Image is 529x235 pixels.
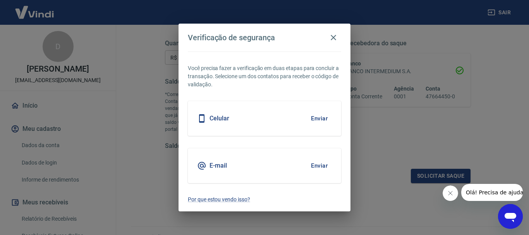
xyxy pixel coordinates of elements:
iframe: Fechar mensagem [443,185,458,201]
h5: E-mail [210,162,227,170]
button: Enviar [307,158,332,174]
button: Enviar [307,110,332,127]
a: Por que estou vendo isso? [188,196,341,204]
span: Olá! Precisa de ajuda? [5,5,65,12]
h5: Celular [210,115,229,122]
iframe: Mensagem da empresa [461,184,523,201]
p: Você precisa fazer a verificação em duas etapas para concluir a transação. Selecione um dos conta... [188,64,341,89]
iframe: Botão para abrir a janela de mensagens [498,204,523,229]
h4: Verificação de segurança [188,33,275,42]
